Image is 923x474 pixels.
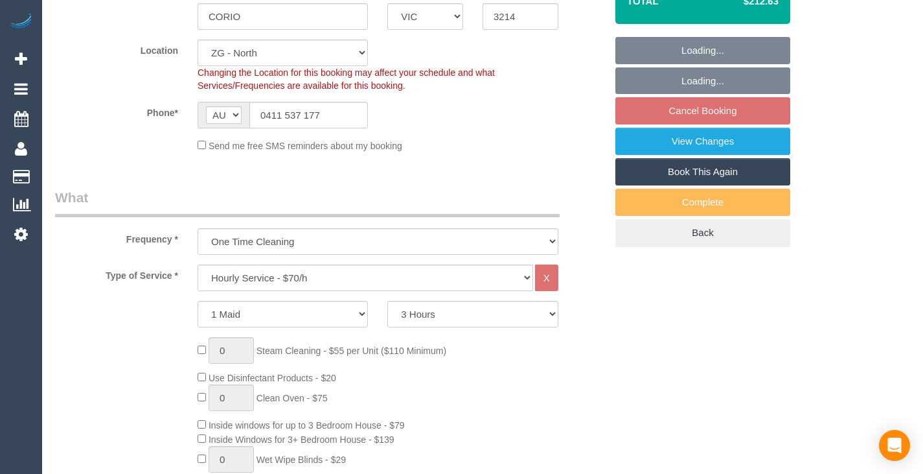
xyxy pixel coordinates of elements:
[256,393,328,403] span: Clean Oven - $75
[198,3,368,30] input: Suburb*
[249,102,368,128] input: Phone*
[256,455,346,465] span: Wet Wipe Blinds - $29
[8,13,34,31] img: Automaid Logo
[209,420,405,431] span: Inside windows for up to 3 Bedroom House - $79
[209,141,402,151] span: Send me free SMS reminders about my booking
[45,40,188,57] label: Location
[198,67,495,91] span: Changing the Location for this booking may affect your schedule and what Services/Frequencies are...
[45,102,188,119] label: Phone*
[615,128,790,155] a: View Changes
[615,219,790,246] a: Back
[483,3,558,30] input: Post Code*
[879,430,910,461] div: Open Intercom Messenger
[256,346,446,356] span: Steam Cleaning - $55 per Unit ($110 Minimum)
[45,265,188,282] label: Type of Service *
[615,158,790,185] a: Book This Again
[209,373,336,383] span: Use Disinfectant Products - $20
[209,434,394,445] span: Inside Windows for 3+ Bedroom House - $139
[55,188,560,217] legend: What
[45,228,188,246] label: Frequency *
